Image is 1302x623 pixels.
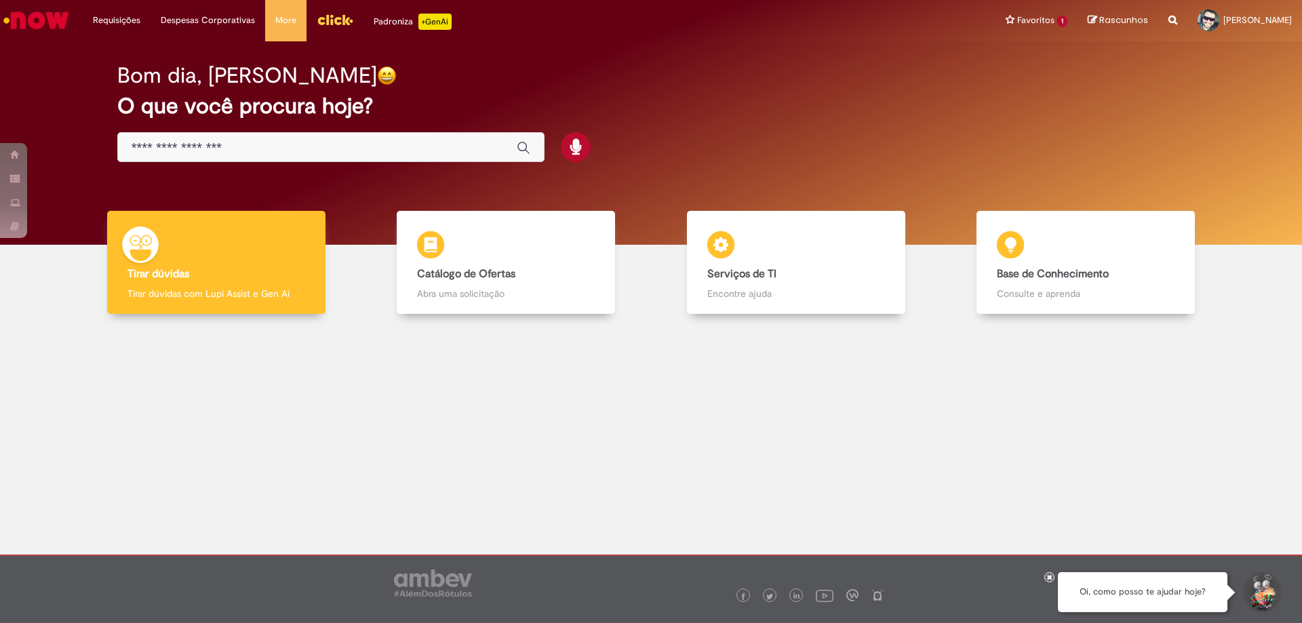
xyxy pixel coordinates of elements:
p: Consulte e aprenda [997,287,1175,300]
div: Oi, como posso te ajudar hoje? [1058,572,1227,612]
span: 1 [1057,16,1067,27]
img: logo_footer_facebook.png [740,593,747,600]
b: Tirar dúvidas [127,267,189,281]
b: Base de Conhecimento [997,267,1109,281]
a: Serviços de TI Encontre ajuda [651,211,941,315]
a: Rascunhos [1088,14,1148,27]
b: Catálogo de Ofertas [417,267,515,281]
img: ServiceNow [1,7,71,34]
div: Padroniza [374,14,452,30]
img: logo_footer_youtube.png [816,586,833,604]
span: Favoritos [1017,14,1054,27]
img: logo_footer_workplace.png [846,589,859,601]
span: Requisições [93,14,140,27]
a: Tirar dúvidas Tirar dúvidas com Lupi Assist e Gen Ai [71,211,361,315]
img: click_logo_yellow_360x200.png [317,9,353,30]
span: Despesas Corporativas [161,14,255,27]
img: logo_footer_twitter.png [766,593,773,600]
a: Base de Conhecimento Consulte e aprenda [941,211,1231,315]
button: Iniciar Conversa de Suporte [1241,572,1282,613]
p: Abra uma solicitação [417,287,595,300]
b: Serviços de TI [707,267,776,281]
h2: Bom dia, [PERSON_NAME] [117,64,377,87]
h2: O que você procura hoje? [117,94,1185,118]
img: happy-face.png [377,66,397,85]
p: Tirar dúvidas com Lupi Assist e Gen Ai [127,287,305,300]
img: logo_footer_linkedin.png [793,592,800,601]
img: logo_footer_ambev_rotulo_gray.png [394,569,472,597]
p: Encontre ajuda [707,287,885,300]
img: logo_footer_naosei.png [871,589,884,601]
span: Rascunhos [1099,14,1148,26]
a: Catálogo de Ofertas Abra uma solicitação [361,211,652,315]
p: +GenAi [418,14,452,30]
span: [PERSON_NAME] [1223,14,1292,26]
span: More [275,14,296,27]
